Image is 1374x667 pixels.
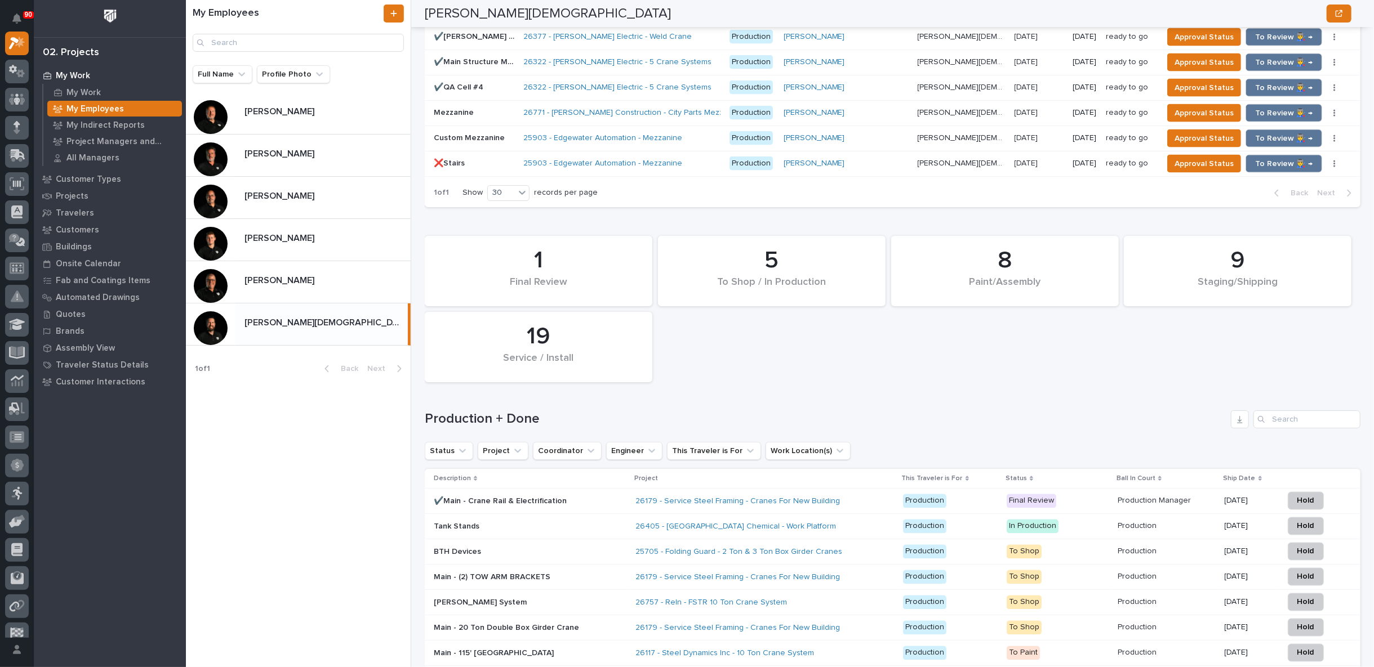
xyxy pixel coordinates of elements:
p: [DATE] [1015,80,1040,92]
a: Customer Interactions [34,373,186,390]
div: Final Review [1007,494,1056,508]
p: [PERSON_NAME] [244,189,317,202]
div: 5 [677,247,866,275]
p: ✔️Main Structure Mounted 5 Ton Crane System (Bridges (x4)) [434,55,517,67]
a: [PERSON_NAME] [784,159,845,168]
div: Service / Install [444,352,633,376]
div: Production [903,545,946,559]
p: ready to go [1106,30,1150,42]
button: Approval Status [1167,79,1241,97]
span: Hold [1297,494,1314,508]
p: [DATE] [1073,159,1097,168]
div: Production [903,596,946,610]
p: Traveler Status Details [56,360,149,370]
tr: MezzanineMezzanine 26771 - [PERSON_NAME] Construction - City Parts Mezzanine Production[PERSON_NA... [425,100,1360,126]
button: To Review 👨‍🏭 → [1246,53,1322,71]
a: [PERSON_NAME] [784,57,845,67]
span: Hold [1297,545,1314,558]
p: [DATE] [1015,156,1040,168]
p: Brands [56,326,85,337]
p: Ship Date [1224,472,1256,485]
p: [PERSON_NAME] [244,146,317,159]
button: To Review 👨‍🏭 → [1246,28,1322,46]
div: To Shop / In Production [677,276,866,300]
a: Traveler Status Details [34,356,186,373]
div: 02. Projects [43,47,99,59]
p: Customer Interactions [56,377,145,387]
p: This Traveler is For [902,472,963,485]
p: Buildings [56,242,92,252]
p: Show [463,188,483,198]
tr: Tank Stands26405 - [GEOGRAPHIC_DATA] Chemical - Work Platform ProductionIn ProductionProductionPr... [425,514,1360,539]
span: Approval Status [1175,132,1234,145]
a: [PERSON_NAME][PERSON_NAME] [186,177,411,219]
div: To Shop [1007,596,1042,610]
p: My Work [66,88,101,98]
a: 25903 - Edgewater Automation - Mezzanine [523,133,682,143]
a: My Employees [43,101,186,117]
a: Buildings [34,238,186,255]
div: To Shop [1007,545,1042,559]
div: To Paint [1007,646,1040,660]
button: Hold [1288,492,1324,510]
p: [PERSON_NAME][DEMOGRAPHIC_DATA] [244,315,406,328]
div: Production [730,30,773,44]
input: Search [193,34,404,52]
span: To Review 👨‍🏭 → [1255,132,1313,145]
div: In Production [1007,520,1059,534]
button: To Review 👨‍🏭 → [1246,129,1322,147]
a: Fab and Coatings Items [34,272,186,289]
div: Notifications90 [14,14,29,32]
p: [PERSON_NAME][DEMOGRAPHIC_DATA] [918,30,1008,42]
div: Production [903,494,946,508]
div: Paint/Assembly [910,276,1100,300]
button: Back [1265,188,1313,198]
h1: Production + Done [425,411,1226,427]
a: [PERSON_NAME][PERSON_NAME] [186,261,411,303]
button: Approval Status [1167,53,1241,71]
tr: BTH Devices25705 - Folding Guard - 2 Ton & 3 Ton Box Girder Cranes ProductionTo ShopProductionPro... [425,539,1360,565]
a: 26757 - Reln - FSTR 10 Ton Crane System [635,598,787,607]
a: My Work [34,67,186,84]
a: My Indirect Reports [43,117,186,133]
p: [PERSON_NAME] [244,273,317,286]
a: 26322 - [PERSON_NAME] Electric - 5 Crane Systems [523,57,712,67]
a: Assembly View [34,339,186,356]
button: This Traveler is For [667,442,761,460]
p: ready to go [1106,55,1150,67]
p: Project Managers and Engineers [66,137,177,147]
p: [DATE] [1225,648,1274,658]
button: Approval Status [1167,104,1241,122]
span: Approval Status [1175,56,1234,69]
p: Production [1118,646,1159,658]
a: [PERSON_NAME][DEMOGRAPHIC_DATA][PERSON_NAME][DEMOGRAPHIC_DATA] [186,303,411,346]
p: [PERSON_NAME][DEMOGRAPHIC_DATA] [918,156,1008,168]
a: [PERSON_NAME] [784,83,845,92]
button: Notifications [5,7,29,30]
p: Project [634,472,658,485]
p: [DATE] [1073,133,1097,143]
p: Onsite Calendar [56,259,121,269]
span: To Review 👨‍🏭 → [1255,30,1313,44]
img: Workspace Logo [100,6,121,26]
p: Production [1118,596,1159,607]
p: All Managers [66,153,119,163]
div: Production [903,520,946,534]
p: Status [1006,472,1027,485]
span: Hold [1297,570,1314,584]
tr: [PERSON_NAME] System26757 - Reln - FSTR 10 Ton Crane System ProductionTo ShopProductionProduction... [425,590,1360,615]
p: [DATE] [1225,623,1274,633]
button: Hold [1288,543,1324,561]
p: Tank Stands [434,522,626,531]
button: Work Location(s) [766,442,851,460]
p: ready to go [1106,80,1150,92]
tr: ✔️QA Cell #4✔️QA Cell #4 26322 - [PERSON_NAME] Electric - 5 Crane Systems Production[PERSON_NAME]... [425,75,1360,100]
span: Back [334,364,358,374]
div: 8 [910,247,1100,275]
p: [PERSON_NAME][DEMOGRAPHIC_DATA] [918,55,1008,67]
a: Projects [34,187,186,204]
p: My Employees [66,104,124,114]
p: [DATE] [1225,547,1274,557]
p: ready to go [1106,106,1150,118]
h1: My Employees [193,7,381,20]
